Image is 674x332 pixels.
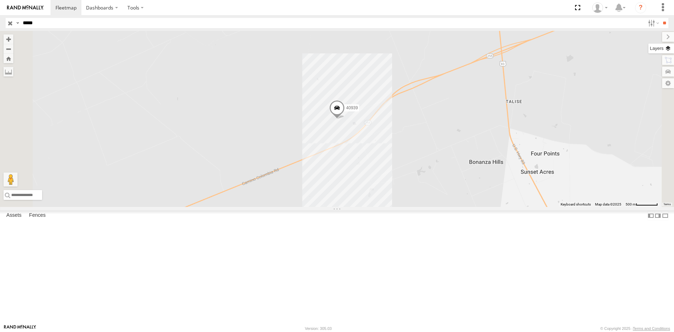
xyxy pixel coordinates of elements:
[346,105,358,110] span: 40939
[4,172,18,187] button: Drag Pegman onto the map to open Street View
[4,44,13,54] button: Zoom out
[595,202,621,206] span: Map data ©2025
[654,210,661,221] label: Dock Summary Table to the Right
[600,326,670,331] div: © Copyright 2025 -
[15,18,20,28] label: Search Query
[662,78,674,88] label: Map Settings
[645,18,660,28] label: Search Filter Options
[4,34,13,44] button: Zoom in
[4,325,36,332] a: Visit our Website
[7,5,44,10] img: rand-logo.svg
[663,203,671,206] a: Terms
[4,67,13,77] label: Measure
[590,2,610,13] div: Miguel Cantu
[4,54,13,63] button: Zoom Home
[633,326,670,331] a: Terms and Conditions
[26,211,49,221] label: Fences
[561,202,591,207] button: Keyboard shortcuts
[305,326,332,331] div: Version: 305.03
[635,2,646,13] i: ?
[3,211,25,221] label: Assets
[647,210,654,221] label: Dock Summary Table to the Left
[626,202,636,206] span: 500 m
[623,202,660,207] button: Map Scale: 500 m per 59 pixels
[662,210,669,221] label: Hide Summary Table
